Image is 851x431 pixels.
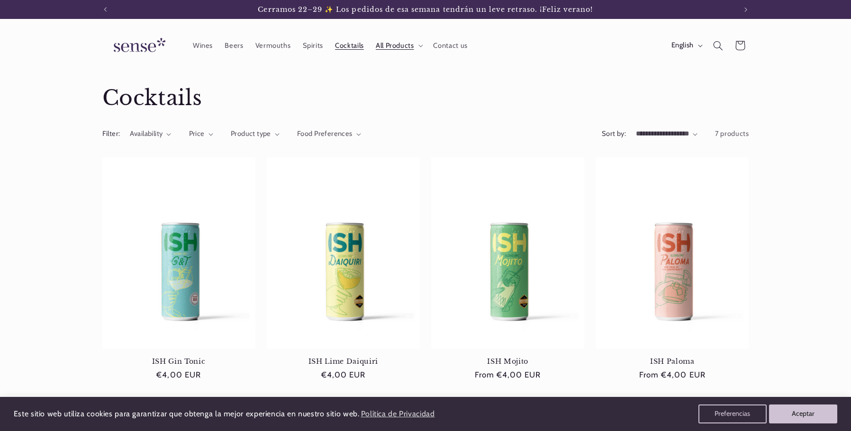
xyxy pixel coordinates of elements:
span: Este sitio web utiliza cookies para garantizar que obtenga la mejor experiencia en nuestro sitio ... [14,409,360,418]
summary: Search [707,35,729,56]
span: Price [189,129,205,138]
a: Wines [187,35,218,56]
a: Política de Privacidad (opens in a new tab) [359,406,436,422]
summary: Product type (0 selected) [231,129,280,139]
summary: All Products [370,35,427,56]
span: English [671,40,694,51]
button: Aceptar [769,404,837,423]
a: ISH Mojito [431,357,584,366]
a: Contact us [427,35,474,56]
a: Beers [219,35,249,56]
a: Sense [99,28,177,63]
span: Contact us [433,41,467,50]
a: Spirits [297,35,329,56]
span: Cocktails [335,41,364,50]
span: Food Preferences [297,129,353,138]
button: English [665,36,707,55]
a: ISH Paloma [596,357,749,366]
label: Sort by: [602,129,626,138]
span: All Products [376,41,414,50]
span: Spirits [303,41,323,50]
span: Beers [225,41,243,50]
a: ISH Gin Tonic [102,357,255,366]
h1: Cocktails [102,85,749,112]
span: Product type [231,129,271,138]
span: Vermouths [255,41,291,50]
span: 7 products [715,129,749,138]
h2: Filter: [102,129,120,139]
summary: Price [189,129,213,139]
span: Cerramos 22–29 ✨ Los pedidos de esa semana tendrán un leve retraso. ¡Feliz verano! [258,5,593,14]
a: Cocktails [329,35,370,56]
a: ISH Lime Daiquiri [267,357,420,366]
a: Vermouths [249,35,297,56]
summary: Food Preferences (0 selected) [297,129,361,139]
img: Sense [102,32,173,59]
button: Preferencias [698,404,767,423]
span: Wines [193,41,213,50]
summary: Availability (0 selected) [130,129,171,139]
span: Availability [130,129,163,138]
